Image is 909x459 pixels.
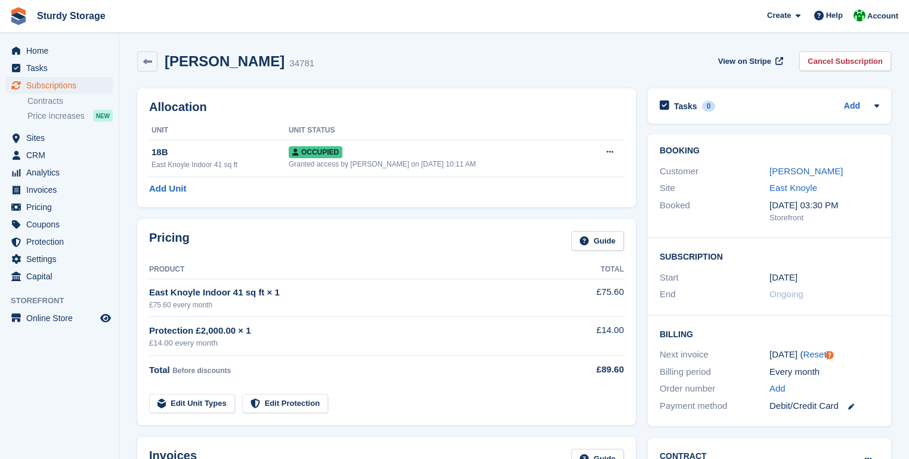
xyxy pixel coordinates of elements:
span: Occupied [289,146,342,158]
a: menu [6,310,113,326]
span: Ongoing [769,289,803,299]
a: Edit Unit Types [149,394,235,414]
a: Reset [803,349,826,359]
div: Protection £2,000.00 × 1 [149,324,561,338]
a: menu [6,181,113,198]
div: Tooltip anchor [824,350,835,361]
a: menu [6,251,113,267]
div: Billing period [660,365,769,379]
span: Coupons [26,216,98,233]
a: Add Unit [149,182,186,196]
img: stora-icon-8386f47178a22dfd0bd8f6a31ec36ba5ce8667c1dd55bd0f319d3a0aa187defe.svg [10,7,27,25]
a: Edit Protection [242,394,328,414]
div: 34781 [289,57,314,70]
div: Payment method [660,399,769,413]
td: £75.60 [561,279,624,316]
h2: Tasks [674,101,697,112]
span: Create [767,10,791,21]
div: East Knoyle Indoor 41 sq ft × 1 [149,286,561,300]
a: Contracts [27,96,113,107]
div: NEW [93,110,113,122]
th: Unit [149,121,289,140]
div: Storefront [769,212,879,224]
a: menu [6,77,113,94]
th: Total [561,260,624,279]
div: Next invoice [660,348,769,362]
a: Preview store [98,311,113,325]
h2: Pricing [149,231,190,251]
a: Add [769,382,786,396]
a: menu [6,216,113,233]
a: menu [6,147,113,164]
time: 2024-03-16 00:00:00 UTC [769,271,797,285]
div: Debit/Credit Card [769,399,879,413]
span: Sites [26,130,98,146]
div: Booked [660,199,769,224]
div: £89.60 [561,363,624,377]
div: Granted access by [PERSON_NAME] on [DATE] 10:11 AM [289,159,585,170]
div: £75.60 every month [149,300,561,310]
a: East Knoyle [769,183,817,193]
a: View on Stripe [713,51,786,71]
a: menu [6,199,113,215]
div: Customer [660,165,769,178]
div: Start [660,271,769,285]
a: menu [6,164,113,181]
div: End [660,288,769,301]
span: Pricing [26,199,98,215]
span: Subscriptions [26,77,98,94]
a: Add [844,100,860,113]
a: menu [6,233,113,250]
h2: Booking [660,146,879,156]
div: [DATE] 03:30 PM [769,199,879,212]
a: Price increases NEW [27,109,113,122]
h2: Allocation [149,100,624,114]
a: menu [6,130,113,146]
span: Price increases [27,110,85,122]
td: £14.00 [561,317,624,356]
span: Online Store [26,310,98,326]
a: menu [6,268,113,285]
span: Tasks [26,60,98,76]
div: 18B [151,146,289,159]
span: Storefront [11,295,119,307]
a: menu [6,42,113,59]
th: Product [149,260,561,279]
span: Home [26,42,98,59]
a: Guide [571,231,624,251]
a: Sturdy Storage [32,6,110,26]
span: Help [826,10,843,21]
span: View on Stripe [718,56,771,67]
span: Total [149,365,170,375]
span: Protection [26,233,98,250]
div: Order number [660,382,769,396]
span: Before discounts [172,366,231,375]
th: Unit Status [289,121,585,140]
span: CRM [26,147,98,164]
a: [PERSON_NAME] [769,166,843,176]
div: East Knoyle Indoor 41 sq ft [151,159,289,170]
span: Invoices [26,181,98,198]
span: Account [867,10,898,22]
div: £14.00 every month [149,337,561,349]
div: Every month [769,365,879,379]
div: Site [660,181,769,195]
span: Settings [26,251,98,267]
a: Cancel Subscription [799,51,891,71]
a: menu [6,60,113,76]
h2: [PERSON_NAME] [165,53,285,69]
span: Capital [26,268,98,285]
div: [DATE] ( ) [769,348,879,362]
div: 0 [702,101,716,112]
h2: Billing [660,328,879,340]
h2: Subscription [660,250,879,262]
span: Analytics [26,164,98,181]
img: Simon Sturdy [854,10,865,21]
